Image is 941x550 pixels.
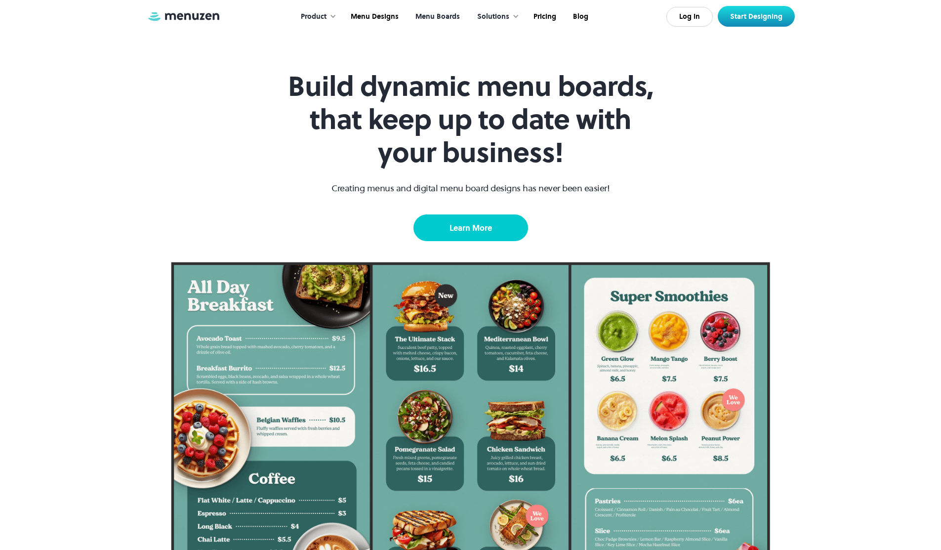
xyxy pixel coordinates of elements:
a: Blog [564,1,596,32]
h1: Build dynamic menu boards, that keep up to date with your business! [281,70,660,169]
div: Product [301,11,327,22]
a: Pricing [524,1,564,32]
a: Menu Boards [406,1,467,32]
a: Log In [666,7,713,27]
a: Learn More [413,214,528,241]
p: Creating menus and digital menu board designs has never been easier! [331,181,610,195]
div: Solutions [467,1,524,32]
a: Menu Designs [341,1,406,32]
div: Solutions [477,11,509,22]
div: Product [291,1,341,32]
a: Start Designing [718,6,795,27]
